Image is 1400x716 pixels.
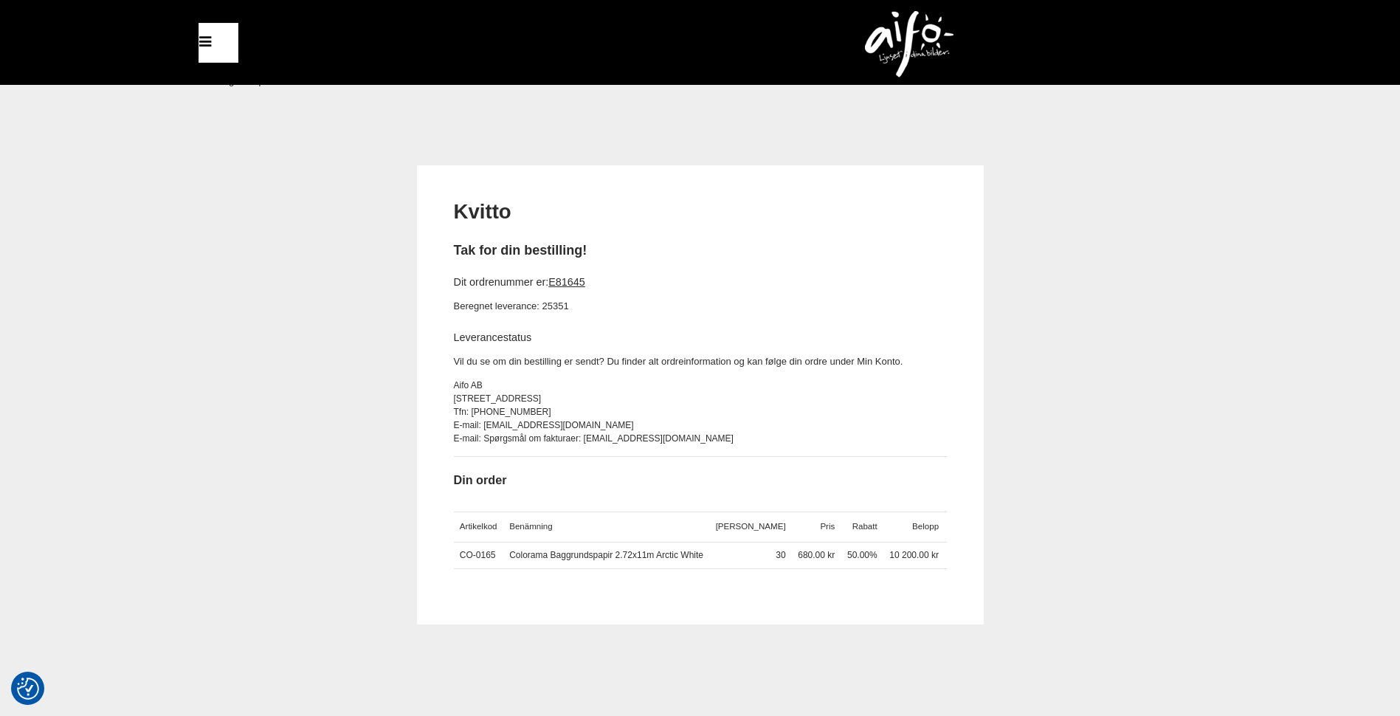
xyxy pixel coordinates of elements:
h3: Din order [454,472,947,489]
span: Rabatt [852,522,877,531]
span: 10 200.00 [889,550,928,560]
p: Beregnet leverance: 25351 [454,299,947,314]
span: Belopp [912,522,939,531]
span: [PERSON_NAME] [716,522,786,531]
div: Tfn: [PHONE_NUMBER] [454,405,947,419]
a: Colorama Baggrundspapir 2.72x11m Arctic White [509,550,703,560]
h4: Dit ordrenummer er: [454,275,947,289]
img: Revisit consent button [17,678,39,700]
a: E81645 [548,276,585,288]
span: Benämning [509,522,552,531]
span: Pris [820,522,835,531]
div: [STREET_ADDRESS] [454,392,947,405]
div: E-mail: [EMAIL_ADDRESS][DOMAIN_NAME] [454,419,947,432]
span: 30 [776,550,785,560]
span: 680.00 [798,550,825,560]
button: Samtykkepræferencer [17,675,39,702]
img: logo.png [865,11,954,78]
h2: Tak for din bestilling! [454,241,947,260]
a: CO-0165 [460,550,496,560]
span: 50.00% [847,550,877,560]
h1: Kvitto [454,198,947,227]
h4: Leverancestatus [454,330,947,345]
span: Artikelkod [460,522,497,531]
div: Aifo AB [454,379,947,392]
p: Vil du se om din bestilling er sendt? Du finder alt ordreinformation og kan følge din ordre under... [454,354,947,370]
div: E-mail: Spørgsmål om fakturaer: [EMAIL_ADDRESS][DOMAIN_NAME] [454,432,947,445]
